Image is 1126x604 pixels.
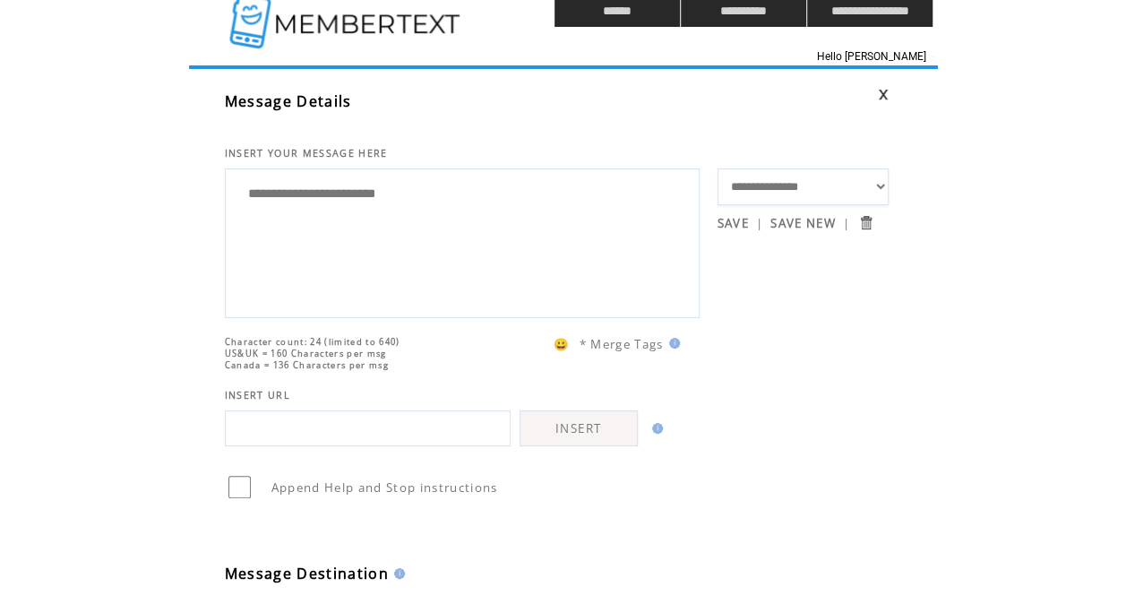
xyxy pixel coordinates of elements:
a: SAVE [718,215,749,231]
span: | [843,215,850,231]
span: | [756,215,763,231]
span: Character count: 24 (limited to 640) [225,336,400,348]
span: Message Details [225,91,352,111]
a: SAVE NEW [770,215,836,231]
img: help.gif [389,568,405,579]
span: INSERT YOUR MESSAGE HERE [225,147,388,160]
span: * Merge Tags [580,336,664,352]
img: help.gif [664,338,680,349]
span: INSERT URL [225,389,290,401]
span: Canada = 136 Characters per msg [225,359,389,371]
span: Hello [PERSON_NAME] [816,50,925,63]
input: Submit [857,214,874,231]
span: 😀 [554,336,570,352]
img: help.gif [647,423,663,434]
a: INSERT [520,410,638,446]
span: Message Destination [225,564,389,583]
span: US&UK = 160 Characters per msg [225,348,387,359]
span: Append Help and Stop instructions [271,479,498,496]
